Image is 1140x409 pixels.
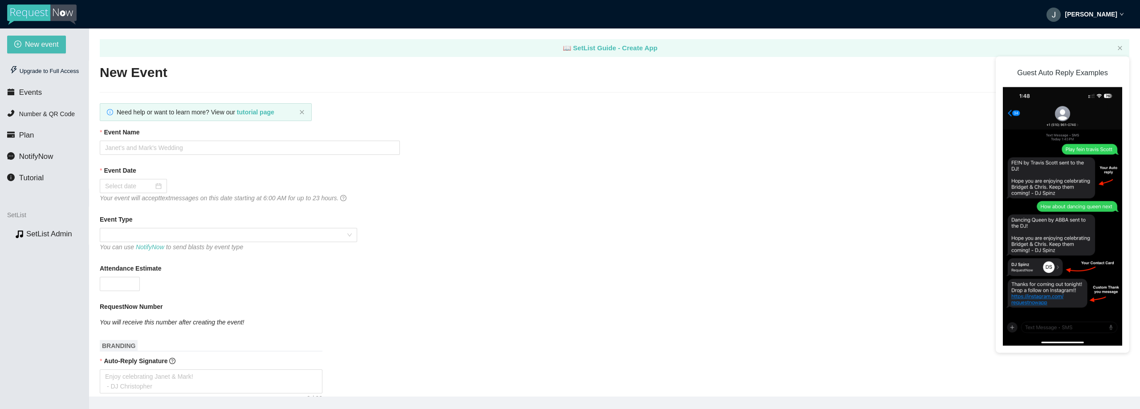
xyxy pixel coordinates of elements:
span: question-circle [169,358,175,364]
b: Event Name [104,127,139,137]
span: credit-card [7,131,15,138]
span: Need help or want to learn more? View our [117,109,274,116]
span: phone [7,109,15,117]
span: thunderbolt [10,66,18,74]
a: NotifyNow [136,243,164,251]
span: Tutorial [19,174,44,182]
b: RequestNow Number [100,302,163,312]
i: You will receive this number after creating the event! [100,319,244,326]
span: NotifyNow [19,152,53,161]
button: close [299,109,305,115]
span: down [1120,12,1124,16]
a: SetList Admin [26,230,72,238]
iframe: LiveChat chat widget [1015,381,1140,409]
b: Attendance Estimate [100,263,161,273]
span: Events [19,88,42,97]
span: info-circle [107,109,113,115]
h3: Guest Auto Reply Examples [1003,63,1122,82]
span: calendar [7,88,15,96]
b: Event Date [104,166,136,175]
span: laptop [563,44,571,52]
input: Select date [105,181,154,191]
span: info-circle [7,174,15,181]
b: Event Type [100,215,133,224]
span: message [7,152,15,160]
i: Your event will accept text messages on this date starting at 6:00 AM for up to 23 hours. [100,194,338,202]
div: You can use to send blasts by event type [100,242,357,252]
img: ACg8ocIhu6XlY3ywYf2OdkpkBS9L_n1A6-BCx1cN_JdWc6kgPIn4Yg=s96-c [1046,8,1061,22]
b: Auto-Reply Signature [104,357,167,364]
span: Number & QR Code [19,110,75,117]
a: laptop SetList Guide - Create App [563,44,658,52]
span: New event [25,39,59,50]
button: close [1117,45,1123,51]
span: BRANDING [100,340,138,352]
div: Upgrade to Full Access [7,62,81,80]
h2: New Event [100,64,1129,82]
img: RequestNow [7,4,77,25]
button: plus-circleNew event [7,36,66,53]
span: plus-circle [14,40,21,49]
input: Janet's and Mark's Wedding [100,141,400,155]
a: tutorial page [237,109,274,116]
span: question-circle [340,195,346,201]
span: Plan [19,131,34,139]
strong: [PERSON_NAME] [1065,11,1117,18]
img: DJ Request Instructions [1003,87,1122,346]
